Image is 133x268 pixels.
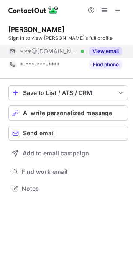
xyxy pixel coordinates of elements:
button: AI write personalized message [8,105,128,121]
button: Reveal Button [89,60,122,69]
span: Add to email campaign [23,150,89,157]
div: Save to List / ATS / CRM [23,89,113,96]
span: ***@[DOMAIN_NAME] [20,47,78,55]
span: Send email [23,130,55,137]
button: Reveal Button [89,47,122,55]
div: [PERSON_NAME] [8,25,64,34]
div: Sign in to view [PERSON_NAME]’s full profile [8,34,128,42]
span: Find work email [22,168,125,176]
img: ContactOut v5.3.10 [8,5,59,15]
button: Notes [8,183,128,194]
button: Add to email campaign [8,146,128,161]
button: Find work email [8,166,128,178]
span: AI write personalized message [23,110,112,116]
button: save-profile-one-click [8,85,128,100]
span: Notes [22,185,125,192]
button: Send email [8,126,128,141]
